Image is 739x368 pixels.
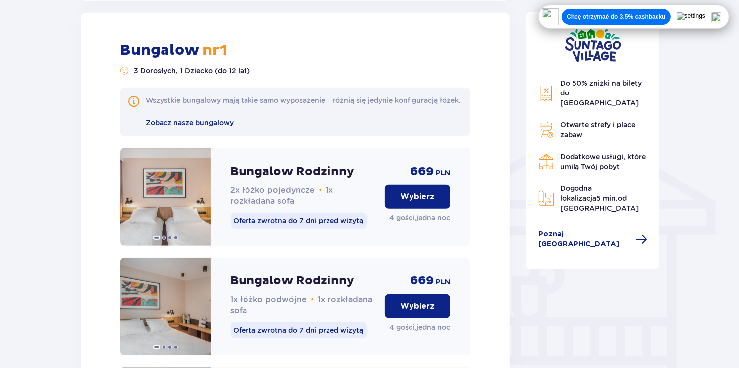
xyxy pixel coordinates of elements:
[410,274,434,288] p: 669
[311,295,314,305] span: •
[231,164,355,179] p: Bungalow Rodzinny
[538,85,554,101] img: Discount Icon
[146,117,234,128] a: Zobacz nasze bungalowy
[565,28,621,62] img: Suntago Village
[385,294,450,318] button: Wybierz
[560,153,646,171] span: Dodatkowe usługi, które umilą Twój pobyt
[538,229,630,249] span: Poznaj [GEOGRAPHIC_DATA]
[146,119,234,127] span: Zobacz nasze bungalowy
[231,274,355,288] p: Bungalow Rodzinny
[596,194,618,202] span: 5 min.
[120,258,211,355] img: Bungalow Rodzinny
[120,41,228,60] p: Bungalow
[389,213,450,223] p: 4 gości , jedna noc
[400,191,435,202] p: Wybierz
[400,301,435,312] p: Wybierz
[436,168,450,178] p: PLN
[231,185,315,195] span: 2x łóżko pojedyncze
[319,185,322,195] span: •
[199,41,228,59] span: nr 1
[120,67,128,75] img: Liczba gości
[146,95,461,105] div: Wszystkie bungalowy mają takie samo wyposażenie – różnią się jedynie konfiguracją łóżek.
[231,213,367,229] p: Oferta zwrotna do 7 dni przed wizytą
[538,122,554,138] img: Grill Icon
[560,121,635,139] span: Otwarte strefy i place zabaw
[538,190,554,206] img: Map Icon
[538,154,554,170] img: Restaurant Icon
[436,277,450,287] p: PLN
[389,322,450,332] p: 4 gości , jedna noc
[134,66,250,76] p: 3 Dorosłych, 1 Dziecko (do 12 lat)
[538,229,648,249] a: Poznaj [GEOGRAPHIC_DATA]
[560,184,639,212] span: Dogodna lokalizacja od [GEOGRAPHIC_DATA]
[410,164,434,179] p: 669
[560,79,642,107] span: Do 50% zniżki na bilety do [GEOGRAPHIC_DATA]
[385,185,450,209] button: Wybierz
[231,322,367,338] p: Oferta zwrotna do 7 dni przed wizytą
[120,148,211,246] img: Bungalow Rodzinny
[231,295,307,304] span: 1x łóżko podwójne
